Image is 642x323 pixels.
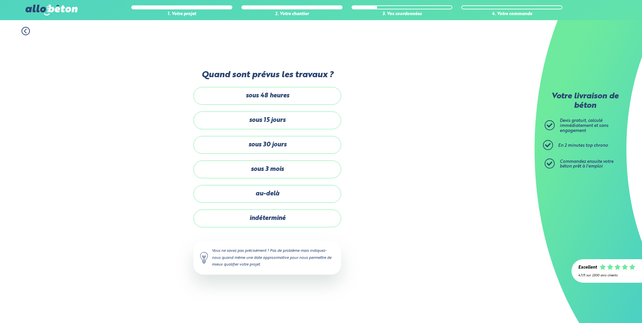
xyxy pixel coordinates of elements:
[582,297,635,316] iframe: Help widget launcher
[461,12,562,17] div: 4. Votre commande
[241,12,342,17] div: 2. Votre chantier
[578,265,597,270] div: Excellent
[352,12,453,17] div: 3. Vos coordonnées
[558,143,608,148] span: En 2 minutes top chrono
[193,70,341,80] label: Quand sont prévus les travaux ?
[560,159,613,169] span: Commandez ensuite votre béton prêt à l'emploi
[193,87,341,105] label: sous 48 heures
[193,185,341,203] label: au-delà
[131,12,232,17] div: 1. Votre projet
[193,210,341,227] label: indéterminé
[26,5,77,15] img: allobéton
[560,119,608,133] span: Devis gratuit, calculé immédiatement et sans engagement
[193,241,341,274] div: Vous ne savez pas précisément ? Pas de problème mais indiquez-nous quand même une date approximat...
[193,160,341,178] label: sous 3 mois
[546,92,624,110] p: Votre livraison de béton
[193,136,341,154] label: sous 30 jours
[193,111,341,129] label: sous 15 jours
[578,274,635,277] div: 4.7/5 sur 2300 avis clients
